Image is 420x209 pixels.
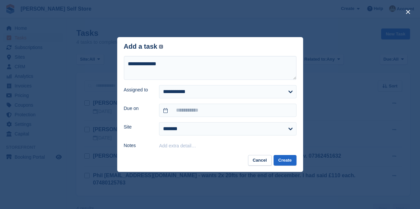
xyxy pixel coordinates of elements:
[124,86,151,93] label: Assigned to
[159,143,196,148] button: Add extra detail…
[248,155,272,166] button: Cancel
[124,142,151,149] label: Notes
[124,43,163,50] div: Add a task
[159,45,163,49] img: icon-info-grey-7440780725fd019a000dd9b08b2336e03edf1995a4989e88bcd33f0948082b44.svg
[274,155,296,166] button: Create
[124,124,151,131] label: Site
[403,7,413,17] button: close
[124,105,151,112] label: Due on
